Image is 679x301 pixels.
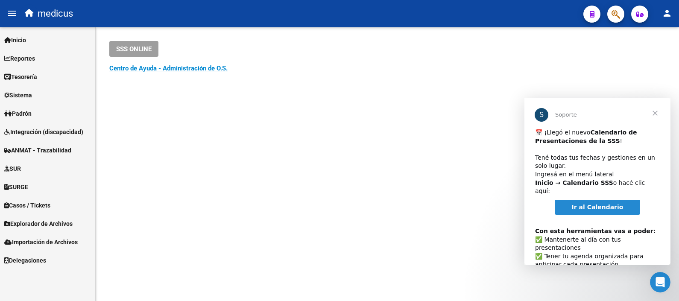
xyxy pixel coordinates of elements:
[38,4,73,23] span: medicus
[4,54,35,63] span: Reportes
[11,121,135,230] div: ​✅ Mantenerte al día con tus presentaciones ✅ Tener tu agenda organizada para anticipar cada pres...
[4,91,32,100] span: Sistema
[662,8,672,18] mat-icon: person
[109,64,228,72] a: Centro de Ayuda - Administración de O.S.
[4,219,73,228] span: Explorador de Archivos
[4,146,71,155] span: ANMAT - Trazabilidad
[4,237,78,247] span: Importación de Archivos
[4,35,26,45] span: Inicio
[524,98,670,265] iframe: Intercom live chat mensaje
[4,164,21,173] span: SUR
[4,256,46,265] span: Delegaciones
[650,272,670,292] iframe: Intercom live chat
[11,130,131,137] b: Con esta herramientas vas a poder:
[4,109,32,118] span: Padrón
[4,127,83,137] span: Integración (discapacidad)
[7,8,17,18] mat-icon: menu
[116,45,152,53] span: SSS ONLINE
[109,41,158,57] button: SSS ONLINE
[4,201,50,210] span: Casos / Tickets
[4,182,28,192] span: SURGE
[4,72,37,82] span: Tesorería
